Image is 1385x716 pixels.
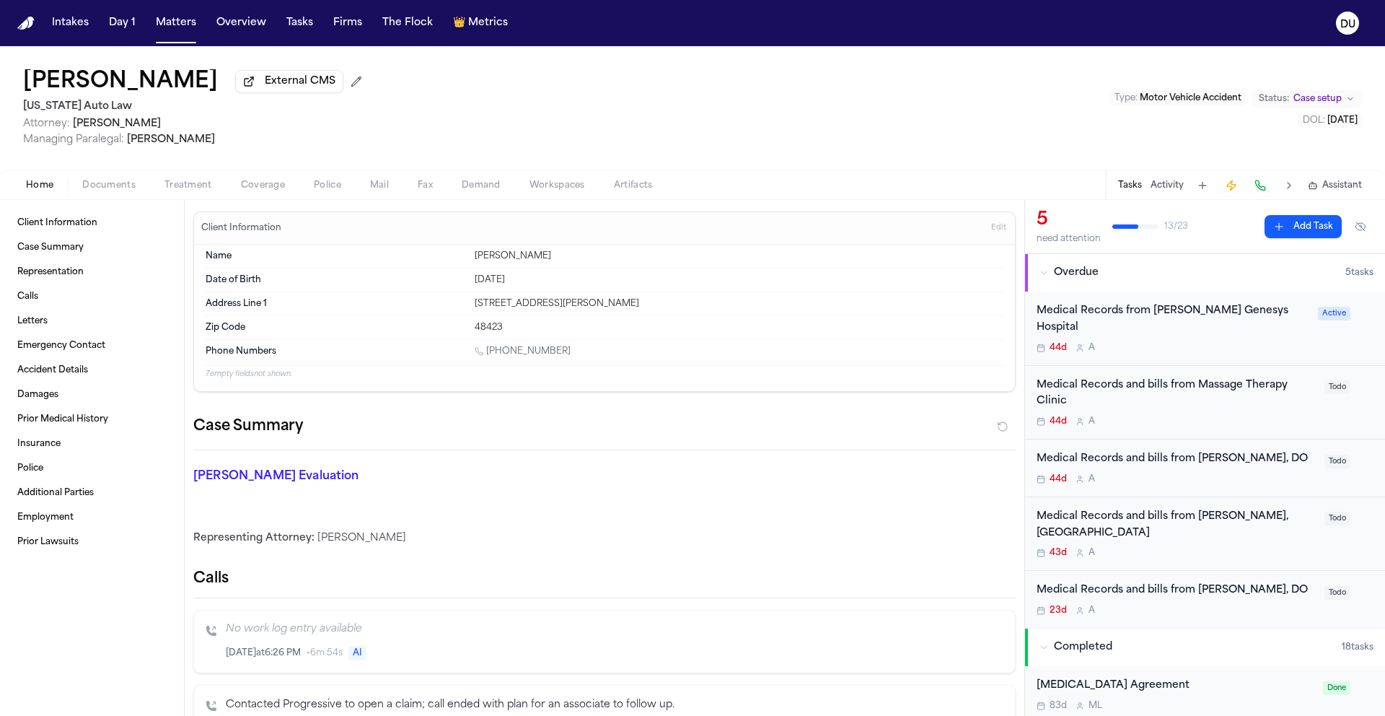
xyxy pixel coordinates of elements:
[1303,116,1325,125] span: DOL :
[1298,113,1362,128] button: Edit DOL: 2025-05-07
[23,118,70,129] span: Attorney:
[12,506,172,529] a: Employment
[226,622,1003,637] p: No work log entry available
[1089,416,1095,427] span: A
[1151,180,1184,191] button: Activity
[987,217,1011,240] button: Edit
[12,481,172,505] a: Additional Parties
[447,10,514,36] button: crownMetrics
[12,432,172,455] a: Insurance
[1037,303,1309,336] div: Medical Records from [PERSON_NAME] Genesys Hospital
[475,346,571,357] a: Call 1 (810) 836-2545
[1025,629,1385,666] button: Completed18tasks
[370,180,389,191] span: Mail
[1025,571,1385,628] div: Open task: Medical Records and bills from Marissa Rogers, DO
[1050,416,1067,427] span: 44d
[46,10,94,36] button: Intakes
[1089,700,1102,712] span: M L
[1324,380,1350,394] span: Todo
[327,10,368,36] button: Firms
[1050,342,1067,354] span: 44d
[12,408,172,431] a: Prior Medical History
[1050,605,1067,616] span: 23d
[475,298,1003,310] div: [STREET_ADDRESS][PERSON_NAME]
[314,180,341,191] span: Police
[377,10,439,36] button: The Flock
[475,322,1003,333] div: 48423
[206,322,466,333] dt: Zip Code
[1324,512,1350,525] span: Todo
[193,533,315,543] span: Representing Attorney:
[103,10,141,36] button: Day 1
[991,223,1006,233] span: Edit
[26,180,53,191] span: Home
[12,236,172,259] a: Case Summary
[265,74,335,89] span: External CMS
[211,10,272,36] button: Overview
[241,180,285,191] span: Coverage
[1025,254,1385,292] button: Overdue5tasks
[226,697,1003,714] p: Contacted Progressive to open a claim; call ended with plan for an associate to follow up.
[1054,266,1099,280] span: Overdue
[1089,547,1095,559] span: A
[164,180,212,191] span: Treatment
[1037,582,1316,599] div: Medical Records and bills from [PERSON_NAME], DO
[1327,116,1358,125] span: [DATE]
[73,118,161,129] span: [PERSON_NAME]
[1293,93,1342,105] span: Case setup
[1250,175,1270,196] button: Make a Call
[1318,307,1350,320] span: Active
[193,468,456,485] p: [PERSON_NAME] Evaluation
[1089,473,1095,485] span: A
[193,531,1016,546] div: [PERSON_NAME]
[12,359,172,382] a: Accident Details
[348,646,366,660] span: AI
[1308,180,1362,191] button: Assistant
[12,285,172,308] a: Calls
[12,211,172,235] a: Client Information
[1050,700,1067,712] span: 83d
[1342,642,1373,653] span: 18 task s
[206,369,1003,380] p: 7 empty fields not shown.
[23,69,218,95] button: Edit matter name
[529,180,585,191] span: Workspaces
[1322,180,1362,191] span: Assistant
[1037,509,1316,542] div: Medical Records and bills from [PERSON_NAME], [GEOGRAPHIC_DATA]
[23,134,124,145] span: Managing Paralegal:
[12,457,172,480] a: Police
[235,70,343,93] button: External CMS
[150,10,202,36] a: Matters
[1259,93,1289,105] span: Status:
[127,134,215,145] span: [PERSON_NAME]
[1118,180,1142,191] button: Tasks
[1323,681,1350,695] span: Done
[1025,440,1385,497] div: Open task: Medical Records and bills from Matthew J. Marquart, DO
[12,310,172,333] a: Letters
[1324,455,1350,468] span: Todo
[12,334,172,357] a: Emergency Contact
[1114,94,1138,102] span: Type :
[1037,678,1314,694] div: [MEDICAL_DATA] Agreement
[1164,221,1188,232] span: 13 / 23
[193,415,303,438] h2: Case Summary
[12,261,172,284] a: Representation
[1050,547,1067,559] span: 43d
[82,180,136,191] span: Documents
[462,180,501,191] span: Demand
[206,298,466,310] dt: Address Line 1
[281,10,319,36] button: Tasks
[475,250,1003,262] div: [PERSON_NAME]
[1037,209,1101,232] div: 5
[418,180,433,191] span: Fax
[1037,451,1316,468] div: Medical Records and bills from [PERSON_NAME], DO
[1192,175,1213,196] button: Add Task
[1089,605,1095,616] span: A
[1025,497,1385,572] div: Open task: Medical Records and bills from Sidney Broder, MD
[1221,175,1241,196] button: Create Immediate Task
